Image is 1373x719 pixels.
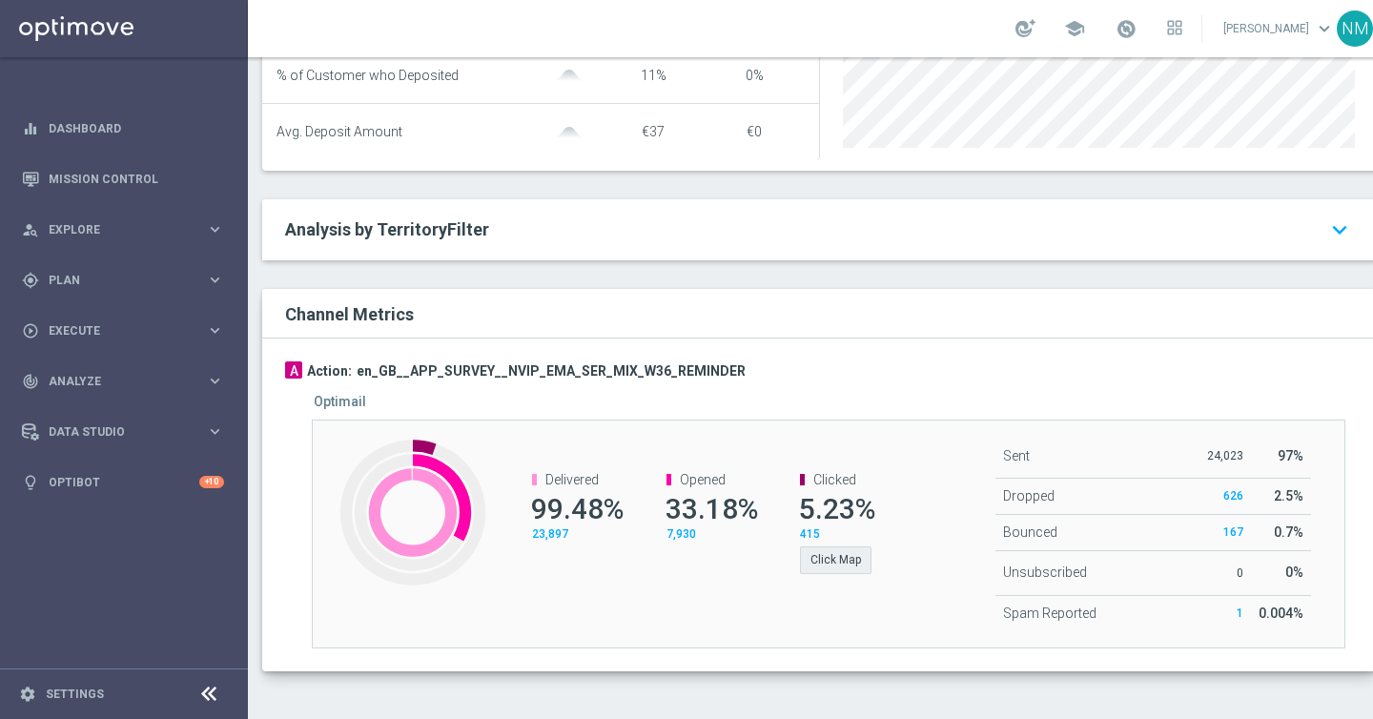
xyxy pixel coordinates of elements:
span: 0.7% [1274,524,1303,540]
span: Opened [680,472,726,487]
span: Data Studio [49,426,206,438]
i: keyboard_arrow_right [206,422,224,441]
span: 33.18% [666,492,758,525]
div: Execute [22,322,206,339]
div: A [285,361,302,379]
a: Mission Control [49,154,224,204]
span: Dropped [1003,488,1055,503]
i: keyboard_arrow_right [206,220,224,238]
i: person_search [22,221,39,238]
span: % of Customer who Deposited [277,68,459,84]
span: Delivered [545,472,599,487]
button: Mission Control [21,172,225,187]
div: Dashboard [22,103,224,154]
div: Optibot [22,457,224,507]
span: Sent [1003,448,1030,463]
button: track_changes Analyze keyboard_arrow_right [21,374,225,389]
h3: Action: [307,362,352,380]
span: 99.48% [531,492,624,525]
button: play_circle_outline Execute keyboard_arrow_right [21,323,225,339]
span: 415 [800,527,820,541]
p: 24,023 [1206,448,1243,463]
button: Click Map [800,546,871,573]
span: 11% [641,68,666,83]
i: lightbulb [22,474,39,491]
div: Channel Metrics [285,300,1366,326]
a: Dashboard [49,103,224,154]
span: €0 [747,124,762,139]
span: 7,930 [666,527,696,541]
h3: en_GB__APP_SURVEY__NVIP_EMA_SER_MIX_W36_REMINDER [357,362,746,380]
div: Analyze [22,373,206,390]
i: keyboard_arrow_right [206,372,224,390]
span: Analyze [49,376,206,387]
span: keyboard_arrow_down [1314,18,1335,39]
span: 167 [1223,525,1243,539]
span: Plan [49,275,206,286]
div: Plan [22,272,206,289]
div: +10 [199,476,224,488]
span: Spam Reported [1003,606,1096,621]
i: gps_fixed [22,272,39,289]
button: Data Studio keyboard_arrow_right [21,424,225,440]
img: gaussianGrey.svg [550,70,588,82]
h5: Optimail [314,394,366,409]
span: Analysis by TerritoryFilter [285,219,489,239]
span: Clicked [813,472,856,487]
span: €37 [642,124,665,139]
span: 2.5% [1274,488,1303,503]
button: person_search Explore keyboard_arrow_right [21,222,225,237]
a: Settings [46,688,104,700]
span: 23,897 [532,527,568,541]
span: 97% [1278,448,1303,463]
i: play_circle_outline [22,322,39,339]
div: Data Studio [22,423,206,441]
div: Mission Control [22,154,224,204]
button: lightbulb Optibot +10 [21,475,225,490]
i: keyboard_arrow_right [206,321,224,339]
span: Unsubscribed [1003,565,1087,580]
a: Optibot [49,457,199,507]
p: 0 [1206,565,1243,581]
button: equalizer Dashboard [21,121,225,136]
div: NM [1337,10,1373,47]
i: equalizer [22,120,39,137]
i: track_changes [22,373,39,390]
button: gps_fixed Plan keyboard_arrow_right [21,273,225,288]
span: school [1064,18,1085,39]
span: Avg. Deposit Amount [277,124,402,140]
img: gaussianGrey.svg [550,127,588,139]
span: 0% [1285,565,1303,580]
span: 1 [1237,606,1243,620]
span: 0% [746,68,764,83]
span: Execute [49,325,206,337]
span: Explore [49,224,206,236]
span: 5.23% [799,492,875,525]
i: settings [19,686,36,703]
div: Explore [22,221,206,238]
i: keyboard_arrow_down [1324,213,1355,247]
a: Analysis by TerritoryFilter keyboard_arrow_down [285,218,1355,241]
h2: Channel Metrics [285,304,414,324]
span: Bounced [1003,524,1057,540]
span: 626 [1223,489,1243,503]
a: [PERSON_NAME]keyboard_arrow_down [1221,14,1337,43]
span: 0.004% [1259,606,1303,621]
i: keyboard_arrow_right [206,271,224,289]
